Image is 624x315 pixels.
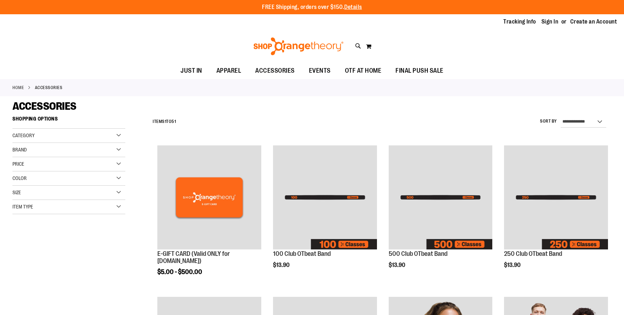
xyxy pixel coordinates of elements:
[273,145,377,251] a: Image of 100 Club OTbeat Band
[389,250,447,257] a: 500 Club OTbeat Band
[12,204,33,210] span: Item Type
[395,63,444,79] span: FINAL PUSH SALE
[157,145,261,251] a: E-GIFT CARD (Valid ONLY for ShopOrangetheory.com)
[504,250,562,257] a: 250 Club OTbeat Band
[345,63,382,79] span: OTF AT HOME
[504,145,608,251] a: Image of 250 Club OTbeat Band
[12,161,24,167] span: Price
[389,145,493,251] a: Image of 500 Club OTbeat Band
[35,84,63,91] strong: ACCESSORIES
[389,262,406,268] span: $13.90
[12,175,27,181] span: Color
[273,262,290,268] span: $13.90
[153,116,176,127] h2: Items to
[385,142,496,283] div: product
[12,147,27,153] span: Brand
[154,142,265,293] div: product
[500,142,612,283] div: product
[12,133,35,138] span: Category
[165,119,167,124] span: 1
[269,142,381,283] div: product
[12,190,21,195] span: Size
[157,145,261,249] img: E-GIFT CARD (Valid ONLY for ShopOrangetheory.com)
[157,268,202,275] span: $5.00 - $500.00
[12,84,24,91] a: Home
[180,63,202,79] span: JUST IN
[541,18,559,26] a: Sign In
[252,37,345,55] img: Shop Orangetheory
[389,145,493,249] img: Image of 500 Club OTbeat Band
[209,63,248,79] a: APPAREL
[255,63,295,79] span: ACCESSORIES
[504,262,521,268] span: $13.90
[503,18,536,26] a: Tracking Info
[273,250,331,257] a: 100 Club OTbeat Band
[344,4,362,10] a: Details
[504,145,608,249] img: Image of 250 Club OTbeat Band
[216,63,241,79] span: APPAREL
[338,63,389,79] a: OTF AT HOME
[248,63,302,79] a: ACCESSORIES
[309,63,331,79] span: EVENTS
[570,18,617,26] a: Create an Account
[302,63,338,79] a: EVENTS
[388,63,451,79] a: FINAL PUSH SALE
[12,113,125,129] strong: Shopping Options
[12,100,77,112] span: ACCESSORIES
[172,119,176,124] span: 51
[157,250,230,264] a: E-GIFT CARD (Valid ONLY for [DOMAIN_NAME])
[273,145,377,249] img: Image of 100 Club OTbeat Band
[540,118,557,124] label: Sort By
[173,63,209,79] a: JUST IN
[262,3,362,11] p: FREE Shipping, orders over $150.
